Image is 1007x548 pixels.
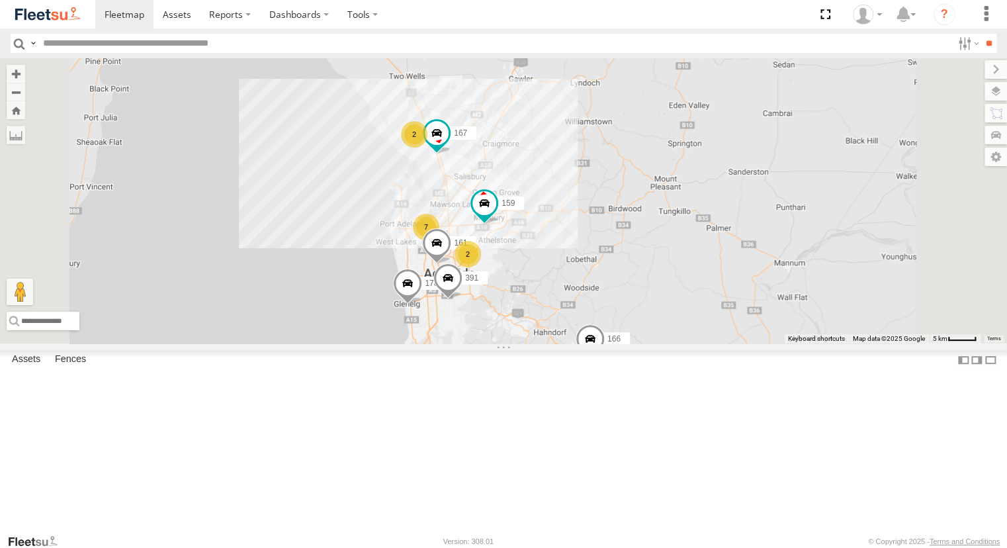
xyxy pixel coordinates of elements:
button: Map Scale: 5 km per 40 pixels [929,334,981,343]
button: Drag Pegman onto the map to open Street View [7,279,33,305]
label: Search Query [28,34,38,53]
div: Version: 308.01 [443,537,494,545]
span: 167 [454,128,467,137]
span: Map data ©2025 Google [853,335,925,342]
div: 2 [455,241,481,267]
label: Search Filter Options [953,34,981,53]
div: 7 [413,214,439,240]
label: Measure [7,126,25,144]
span: 178 [425,279,438,288]
span: 5 km [933,335,947,342]
a: Terms and Conditions [930,537,1000,545]
div: 2 [401,121,427,148]
div: © Copyright 2025 - [868,537,1000,545]
span: 159 [502,198,515,207]
span: 161 [454,238,467,247]
div: Kellie Roberts [848,5,887,24]
label: Fences [48,351,93,369]
a: Visit our Website [7,535,68,548]
label: Dock Summary Table to the Left [957,350,970,369]
button: Zoom Home [7,101,25,119]
label: Map Settings [985,148,1007,166]
a: Terms (opens in new tab) [987,336,1001,341]
button: Zoom in [7,65,25,83]
label: Hide Summary Table [984,350,997,369]
span: 166 [607,334,621,343]
i: ? [934,4,955,25]
span: 391 [465,273,478,282]
label: Assets [5,351,47,369]
label: Dock Summary Table to the Right [970,350,983,369]
button: Keyboard shortcuts [788,334,845,343]
button: Zoom out [7,83,25,101]
img: fleetsu-logo-horizontal.svg [13,5,82,23]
